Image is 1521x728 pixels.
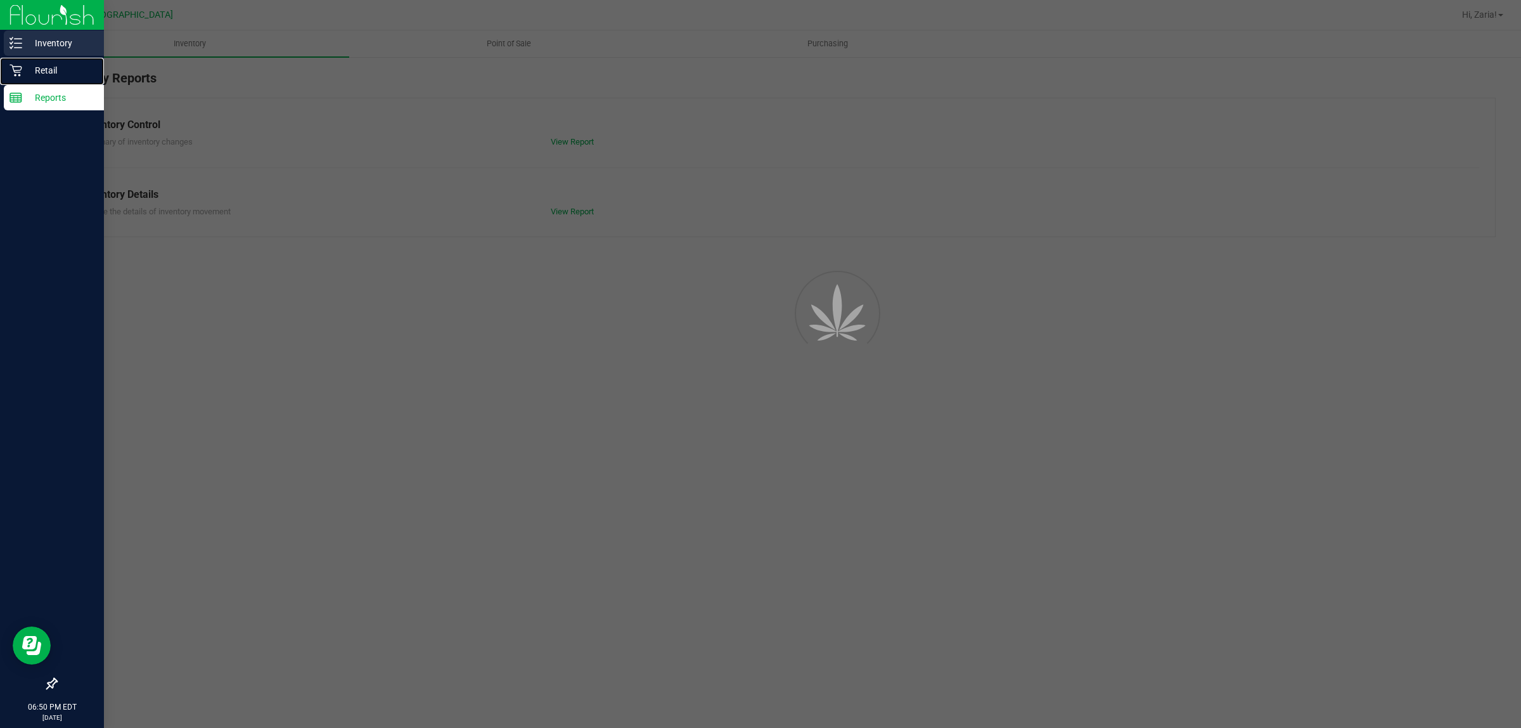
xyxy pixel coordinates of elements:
[10,64,22,77] inline-svg: Retail
[22,90,98,105] p: Reports
[10,91,22,104] inline-svg: Reports
[22,36,98,51] p: Inventory
[6,701,98,713] p: 06:50 PM EDT
[10,37,22,49] inline-svg: Inventory
[13,627,51,665] iframe: Resource center
[6,713,98,722] p: [DATE]
[22,63,98,78] p: Retail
